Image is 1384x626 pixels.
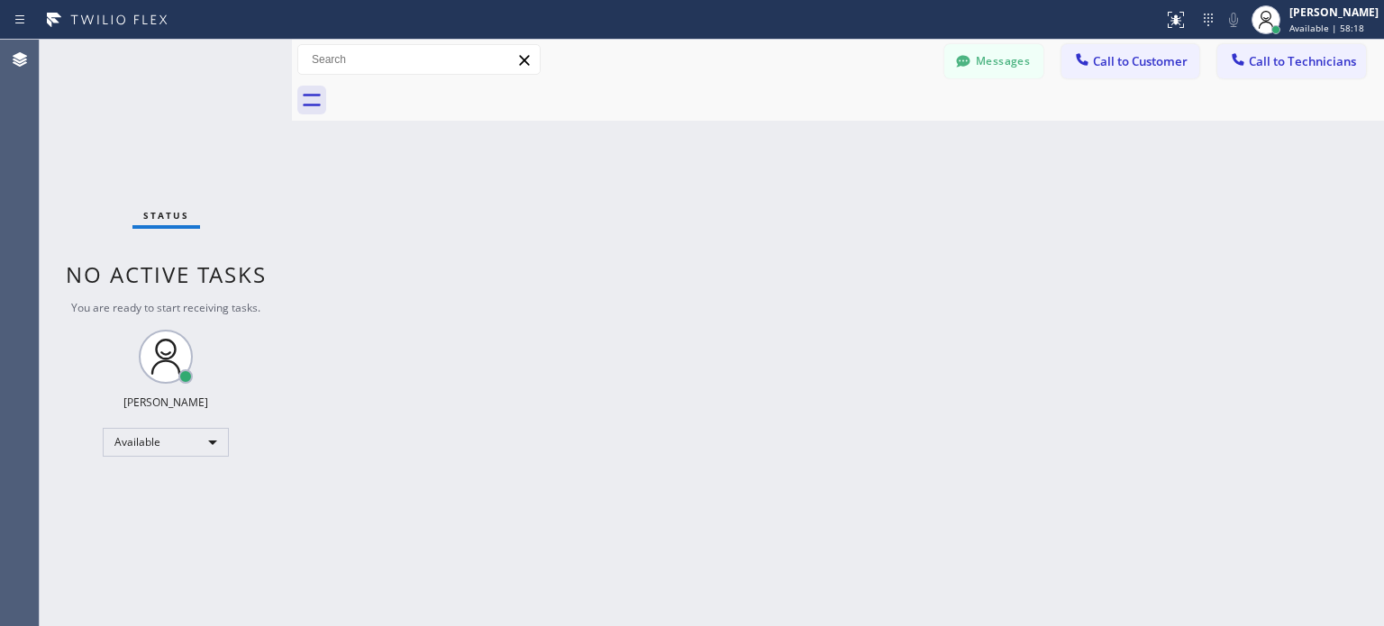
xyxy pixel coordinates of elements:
div: Available [103,428,229,457]
button: Call to Customer [1061,44,1199,78]
button: Call to Technicians [1217,44,1366,78]
span: Status [143,209,189,222]
button: Messages [944,44,1043,78]
span: No active tasks [66,259,267,289]
span: Call to Customer [1093,53,1188,69]
div: [PERSON_NAME] [1289,5,1379,20]
input: Search [298,45,540,74]
span: Call to Technicians [1249,53,1356,69]
span: Available | 58:18 [1289,22,1364,34]
div: [PERSON_NAME] [123,395,208,410]
button: Mute [1221,7,1246,32]
span: You are ready to start receiving tasks. [71,300,260,315]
